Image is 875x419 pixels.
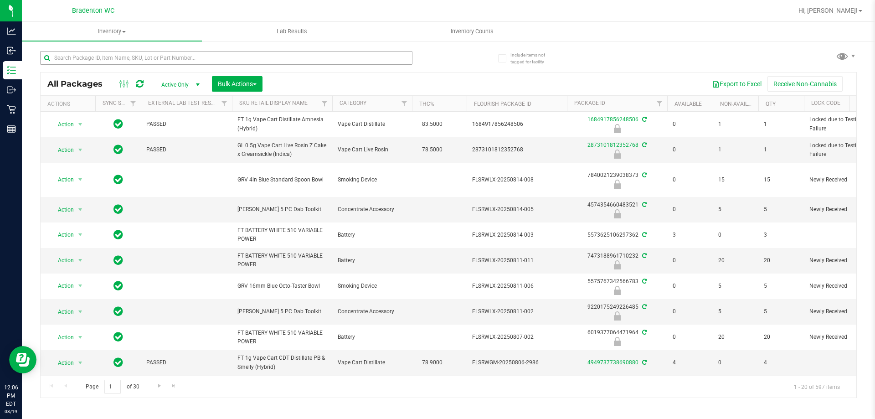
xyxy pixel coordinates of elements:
[237,354,327,371] span: FT 1g Vape Cart CDT Distillate PB & Smelly (Hybrid)
[22,27,202,36] span: Inventory
[153,380,166,392] a: Go to the next page
[809,333,867,341] span: Newly Received
[718,120,753,129] span: 1
[113,228,123,241] span: In Sync
[50,279,74,292] span: Action
[9,346,36,373] iframe: Resource center
[787,380,847,393] span: 1 - 20 of 597 items
[438,27,506,36] span: Inventory Counts
[720,101,761,107] a: Non-Available
[472,145,561,154] span: 2873101812352768
[338,307,407,316] span: Concentrate Accessory
[767,76,843,92] button: Receive Non-Cannabis
[472,307,561,316] span: FLSRWLX-20250811-002
[673,358,707,367] span: 4
[718,333,753,341] span: 20
[764,205,798,214] span: 5
[146,145,226,154] span: PASSED
[237,115,327,133] span: FT 1g Vape Cart Distillate Amnesia (Hybrid)
[566,231,669,239] div: 5573625106297362
[472,231,561,239] span: FLSRWLX-20250814-003
[338,176,407,184] span: Smoking Device
[338,358,407,367] span: Vape Cart Distillate
[764,145,798,154] span: 1
[472,176,561,184] span: FLSRWLX-20250814-008
[641,232,647,238] span: Sync from Compliance System
[706,76,767,92] button: Export to Excel
[75,118,86,131] span: select
[7,105,16,114] inline-svg: Retail
[718,358,753,367] span: 0
[50,144,74,156] span: Action
[566,150,669,159] div: Locked due to Testing Failure
[673,120,707,129] span: 0
[641,359,647,366] span: Sync from Compliance System
[809,307,867,316] span: Newly Received
[40,51,412,65] input: Search Package ID, Item Name, SKU, Lot or Part Number...
[718,205,753,214] span: 5
[4,408,18,415] p: 08/19
[764,282,798,290] span: 5
[237,282,327,290] span: GRV 16mm Blue Octo-Taster Bowl
[202,22,382,41] a: Lab Results
[75,173,86,186] span: select
[338,333,407,341] span: Battery
[7,124,16,134] inline-svg: Reports
[217,96,232,111] a: Filter
[50,118,74,131] span: Action
[673,145,707,154] span: 0
[566,286,669,295] div: Newly Received
[472,256,561,265] span: FLSRWLX-20250811-011
[50,331,74,344] span: Action
[809,256,867,265] span: Newly Received
[718,307,753,316] span: 5
[78,380,147,394] span: Page of 30
[641,116,647,123] span: Sync from Compliance System
[340,100,366,106] a: Category
[510,52,556,65] span: Include items not tagged for facility
[75,203,86,216] span: select
[641,142,647,148] span: Sync from Compliance System
[237,226,327,243] span: FT BATTERY WHITE 510 VARIABLE POWER
[417,143,447,156] span: 78.5000
[673,205,707,214] span: 0
[50,228,74,241] span: Action
[338,231,407,239] span: Battery
[474,101,531,107] a: Flourish Package ID
[566,209,669,218] div: Newly Received
[641,253,647,259] span: Sync from Compliance System
[574,100,605,106] a: Package ID
[338,145,407,154] span: Vape Cart Live Rosin
[566,201,669,218] div: 4574354660483521
[237,252,327,269] span: FT BATTERY WHITE 510 VARIABLE POWER
[674,101,702,107] a: Available
[237,176,327,184] span: GRV 4in Blue Standard Spoon Bowl
[641,172,647,178] span: Sync from Compliance System
[338,120,407,129] span: Vape Cart Distillate
[419,101,434,107] a: THC%
[397,96,412,111] a: Filter
[212,76,262,92] button: Bulk Actions
[673,231,707,239] span: 3
[673,333,707,341] span: 0
[75,254,86,267] span: select
[113,173,123,186] span: In Sync
[126,96,141,111] a: Filter
[50,305,74,318] span: Action
[798,7,858,14] span: Hi, [PERSON_NAME]!
[472,358,561,367] span: FLSRWGM-20250806-2986
[673,256,707,265] span: 0
[472,282,561,290] span: FLSRWLX-20250811-006
[673,176,707,184] span: 0
[50,173,74,186] span: Action
[47,101,92,107] div: Actions
[718,145,753,154] span: 1
[104,380,121,394] input: 1
[718,231,753,239] span: 0
[113,254,123,267] span: In Sync
[766,101,776,107] a: Qty
[641,304,647,310] span: Sync from Compliance System
[237,307,327,316] span: [PERSON_NAME] 5 PC Dab Toolkit
[113,143,123,156] span: In Sync
[809,176,867,184] span: Newly Received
